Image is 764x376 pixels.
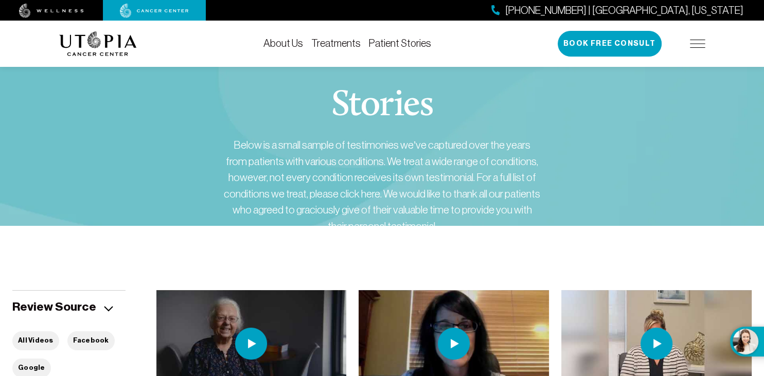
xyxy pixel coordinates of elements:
[67,331,115,350] button: Facebook
[690,40,705,48] img: icon-hamburger
[235,328,267,360] img: play icon
[120,4,189,18] img: cancer center
[505,3,743,18] span: [PHONE_NUMBER] | [GEOGRAPHIC_DATA], [US_STATE]
[311,38,361,49] a: Treatments
[641,328,672,360] img: play icon
[59,31,137,56] img: logo
[19,4,84,18] img: wellness
[104,306,113,312] img: icon
[223,137,542,234] div: Below is a small sample of testimonies we’ve captured over the years from patients with various c...
[263,38,303,49] a: About Us
[491,3,743,18] a: [PHONE_NUMBER] | [GEOGRAPHIC_DATA], [US_STATE]
[12,331,59,350] button: All Videos
[12,299,96,315] h5: Review Source
[438,328,470,360] img: play icon
[369,38,431,49] a: Patient Stories
[558,31,662,57] button: Book Free Consult
[331,87,433,124] h1: Stories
